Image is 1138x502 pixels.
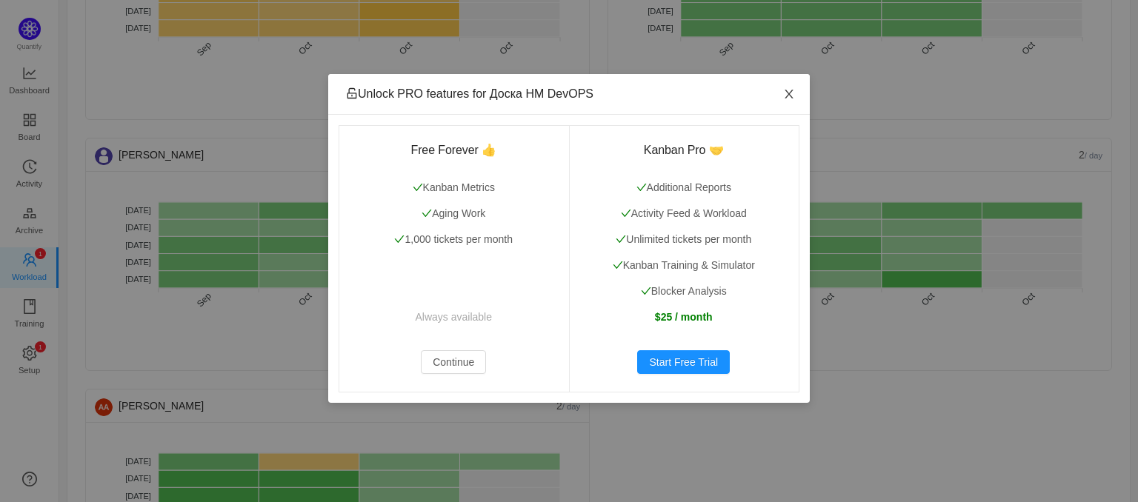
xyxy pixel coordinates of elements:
[587,284,782,299] p: Blocker Analysis
[613,260,623,270] i: icon: check
[422,208,432,218] i: icon: check
[587,232,782,247] p: Unlimited tickets per month
[641,286,651,296] i: icon: check
[356,180,551,195] p: Kanban Metrics
[768,74,810,116] button: Close
[356,143,551,158] h3: Free Forever 👍
[655,311,713,323] strong: $25 / month
[783,88,795,100] i: icon: close
[616,234,626,244] i: icon: check
[413,182,423,193] i: icon: check
[346,87,593,100] span: Unlock PRO features for Доска HM DevOPS
[394,233,513,245] span: 1,000 tickets per month
[621,208,631,218] i: icon: check
[394,234,405,244] i: icon: check
[346,87,358,99] i: icon: unlock
[356,206,551,221] p: Aging Work
[587,143,782,158] h3: Kanban Pro 🤝
[637,350,730,374] button: Start Free Trial
[587,258,782,273] p: Kanban Training & Simulator
[587,206,782,221] p: Activity Feed & Workload
[636,182,647,193] i: icon: check
[356,309,551,325] p: Always available
[421,350,486,374] button: Continue
[587,180,782,195] p: Additional Reports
